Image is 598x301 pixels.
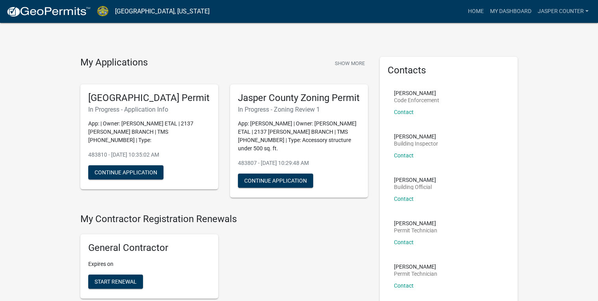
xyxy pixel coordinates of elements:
a: Contact [394,282,414,289]
h6: In Progress - Application Info [88,106,210,113]
p: Permit Technician [394,228,437,233]
img: Jasper County, South Carolina [97,6,109,17]
p: App: | Owner: [PERSON_NAME] ETAL | 2137 [PERSON_NAME] BRANCH | TMS [PHONE_NUMBER] | Type: [88,120,210,144]
button: Start Renewal [88,275,143,289]
h5: Jasper County Zoning Permit [238,92,360,104]
p: [PERSON_NAME] [394,90,439,96]
span: Start Renewal [95,279,137,285]
button: Continue Application [238,174,313,188]
h5: [GEOGRAPHIC_DATA] Permit [88,92,210,104]
button: Show More [332,57,368,70]
p: Code Enforcement [394,97,439,103]
p: [PERSON_NAME] [394,221,437,226]
a: Contact [394,239,414,245]
p: [PERSON_NAME] [394,134,438,139]
h4: My Contractor Registration Renewals [80,213,368,225]
p: 483807 - [DATE] 10:29:48 AM [238,159,360,167]
p: Building Official [394,184,436,190]
p: Expires on [88,260,210,268]
p: 483810 - [DATE] 10:35:02 AM [88,151,210,159]
button: Continue Application [88,165,163,179]
p: [PERSON_NAME] [394,177,436,183]
a: My Dashboard [487,4,535,19]
h5: Contacts [388,65,510,76]
a: Home [465,4,487,19]
a: Contact [394,152,414,159]
a: Jasper Counter [535,4,592,19]
h5: General Contractor [88,242,210,254]
h6: In Progress - Zoning Review 1 [238,106,360,113]
p: [PERSON_NAME] [394,264,437,269]
a: Contact [394,196,414,202]
p: App: [PERSON_NAME] | Owner: [PERSON_NAME] ETAL | 2137 [PERSON_NAME] BRANCH | TMS [PHONE_NUMBER] |... [238,120,360,153]
a: Contact [394,109,414,115]
p: Permit Technician [394,271,437,277]
p: Building Inspector [394,141,438,146]
h4: My Applications [80,57,148,69]
a: [GEOGRAPHIC_DATA], [US_STATE] [115,5,210,18]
